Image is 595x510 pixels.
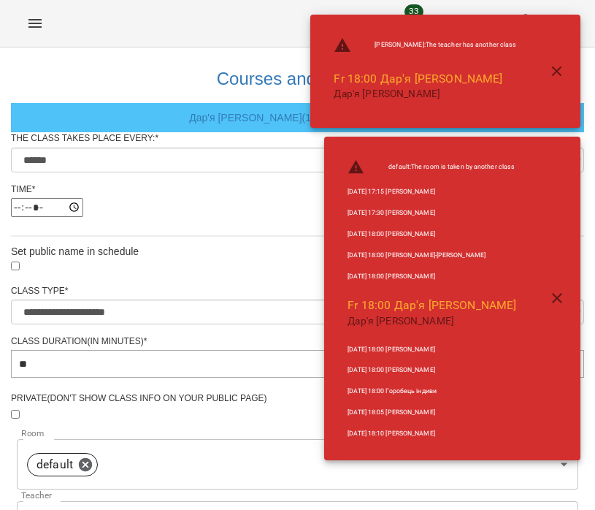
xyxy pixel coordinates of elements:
[11,335,584,348] div: Class Duration(in minutes)
[18,69,577,88] h3: Courses and Groups
[11,392,584,405] div: Private(Don't show class info on your public page)
[336,359,528,381] li: [DATE] 18:00 [PERSON_NAME]
[336,381,528,402] li: [DATE] 18:00 Горобець індиви
[336,202,528,224] li: [DATE] 17:30 [PERSON_NAME]
[348,298,516,312] a: Fr 18:00 Дар'я [PERSON_NAME]
[336,339,528,360] li: [DATE] 18:00 [PERSON_NAME]
[348,314,516,329] p: Дар'я [PERSON_NAME]
[336,153,528,182] li: default : The room is taken by another class
[336,266,528,287] li: [DATE] 18:00 [PERSON_NAME]
[404,4,423,19] span: 33
[11,183,584,196] div: Time
[334,87,516,102] p: Дар'я [PERSON_NAME]
[334,72,502,85] a: Fr 18:00 Дар'я [PERSON_NAME]
[18,6,53,41] button: Menu
[11,132,584,145] div: The class takes place every:
[336,181,528,202] li: [DATE] 17:15 [PERSON_NAME]
[27,453,98,476] div: default
[322,31,528,60] li: [PERSON_NAME] : The teacher has another class
[11,244,584,259] div: Set public name in schedule
[189,112,406,123] a: Дар'я [PERSON_NAME] ( 19 Classes per Week )
[37,456,73,473] p: default
[17,439,578,490] div: default
[336,423,528,444] li: [DATE] 18:10 [PERSON_NAME]
[336,245,528,266] li: [DATE] 18:00 [PERSON_NAME]-[PERSON_NAME]
[336,224,528,245] li: [DATE] 18:00 [PERSON_NAME]
[11,285,584,297] div: Class Type
[336,402,528,423] li: [DATE] 18:05 [PERSON_NAME]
